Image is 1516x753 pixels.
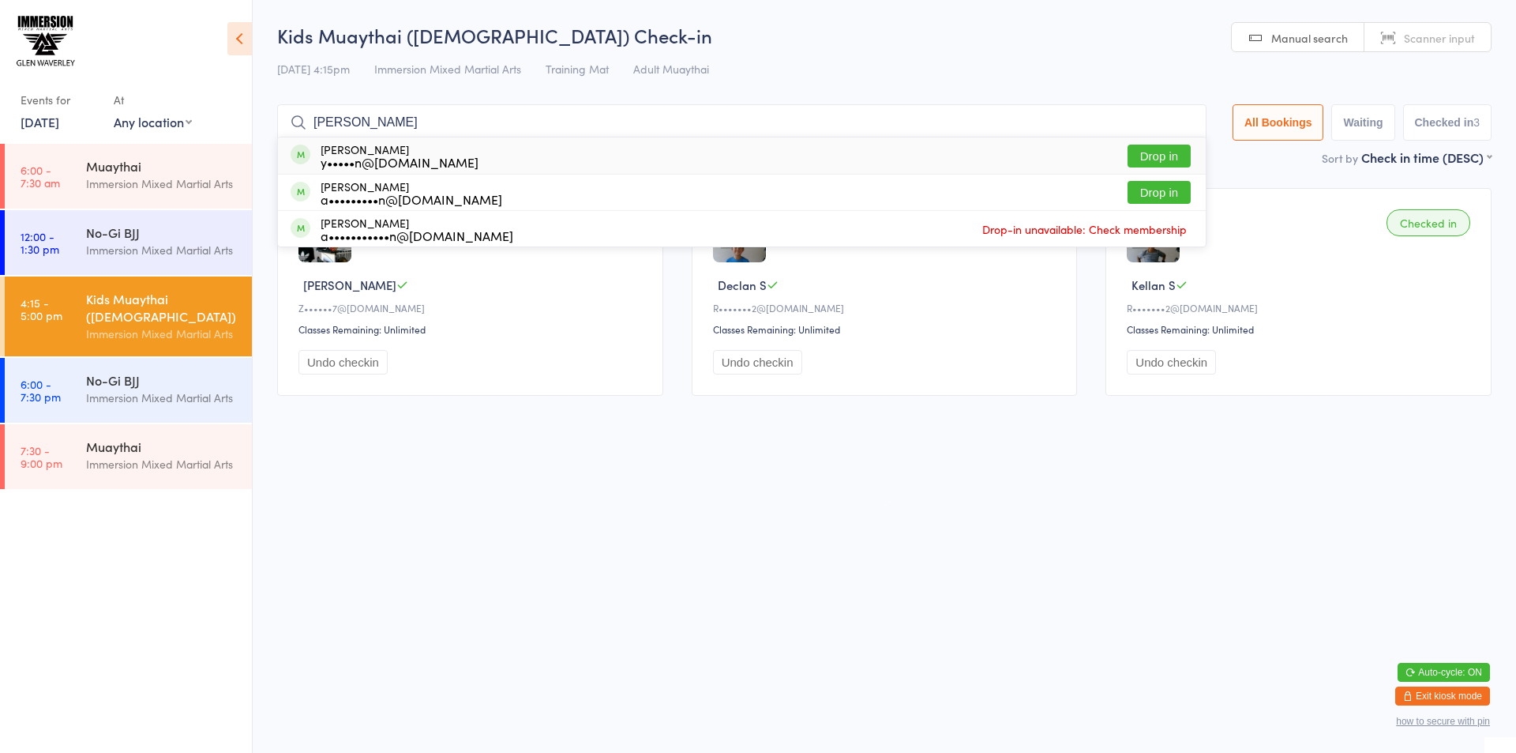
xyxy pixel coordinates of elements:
a: 12:00 -1:30 pmNo-Gi BJJImmersion Mixed Martial Arts [5,210,252,275]
div: No-Gi BJJ [86,224,238,241]
div: [PERSON_NAME] [321,143,478,168]
div: Immersion Mixed Martial Arts [86,325,238,343]
div: 3 [1473,116,1480,129]
button: Auto-cycle: ON [1398,663,1490,682]
time: 7:30 - 9:00 pm [21,444,62,469]
span: Drop-in unavailable: Check membership [978,217,1191,241]
div: Immersion Mixed Martial Arts [86,389,238,407]
div: Z••••••7@[DOMAIN_NAME] [298,301,647,314]
div: No-Gi BJJ [86,371,238,389]
a: 4:15 -5:00 pmKids Muaythai ([DEMOGRAPHIC_DATA])Immersion Mixed Martial Arts [5,277,252,356]
span: Kellan S [1131,277,1176,293]
div: Classes Remaining: Unlimited [1127,322,1475,336]
button: Checked in3 [1403,104,1492,141]
div: [PERSON_NAME] [321,180,502,205]
button: Drop in [1128,145,1191,168]
div: Classes Remaining: Unlimited [298,322,647,336]
span: Declan S [718,277,767,293]
span: Training Mat [546,61,609,77]
a: 6:00 -7:30 amMuaythaiImmersion Mixed Martial Arts [5,144,252,209]
button: Waiting [1331,104,1394,141]
time: 6:00 - 7:30 pm [21,378,61,403]
div: R•••••••2@[DOMAIN_NAME] [713,301,1061,314]
button: how to secure with pin [1396,716,1490,727]
img: Immersion MMA Glen Waverley [16,12,75,71]
a: 6:00 -7:30 pmNo-Gi BJJImmersion Mixed Martial Arts [5,358,252,423]
div: Immersion Mixed Martial Arts [86,455,238,473]
button: Undo checkin [1127,350,1216,375]
h2: Kids Muaythai ([DEMOGRAPHIC_DATA]) Check-in [277,22,1492,48]
input: Search [277,104,1206,141]
time: 12:00 - 1:30 pm [21,230,59,255]
a: 7:30 -9:00 pmMuaythaiImmersion Mixed Martial Arts [5,424,252,489]
label: Sort by [1322,150,1358,166]
div: At [114,87,192,113]
div: [PERSON_NAME] [321,216,513,242]
div: Immersion Mixed Martial Arts [86,175,238,193]
div: Events for [21,87,98,113]
div: Muaythai [86,157,238,175]
span: Adult Muaythai [633,61,709,77]
div: Immersion Mixed Martial Arts [86,241,238,259]
span: Manual search [1271,30,1348,46]
div: y•••••n@[DOMAIN_NAME] [321,156,478,168]
div: Any location [114,113,192,130]
div: Check in time (DESC) [1361,149,1492,166]
span: Immersion Mixed Martial Arts [374,61,521,77]
span: [DATE] 4:15pm [277,61,350,77]
button: Exit kiosk mode [1395,687,1490,706]
time: 6:00 - 7:30 am [21,164,60,189]
time: 4:15 - 5:00 pm [21,296,62,322]
div: a•••••••••••n@[DOMAIN_NAME] [321,229,513,242]
button: All Bookings [1233,104,1324,141]
div: R•••••••2@[DOMAIN_NAME] [1127,301,1475,314]
a: [DATE] [21,113,59,130]
div: Classes Remaining: Unlimited [713,322,1061,336]
button: Drop in [1128,181,1191,204]
button: Undo checkin [298,350,388,375]
div: Muaythai [86,438,238,455]
div: Kids Muaythai ([DEMOGRAPHIC_DATA]) [86,290,238,325]
div: a•••••••••n@[DOMAIN_NAME] [321,193,502,205]
span: [PERSON_NAME] [303,277,396,293]
button: Undo checkin [713,350,802,375]
div: Checked in [1387,209,1470,236]
span: Scanner input [1404,30,1475,46]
